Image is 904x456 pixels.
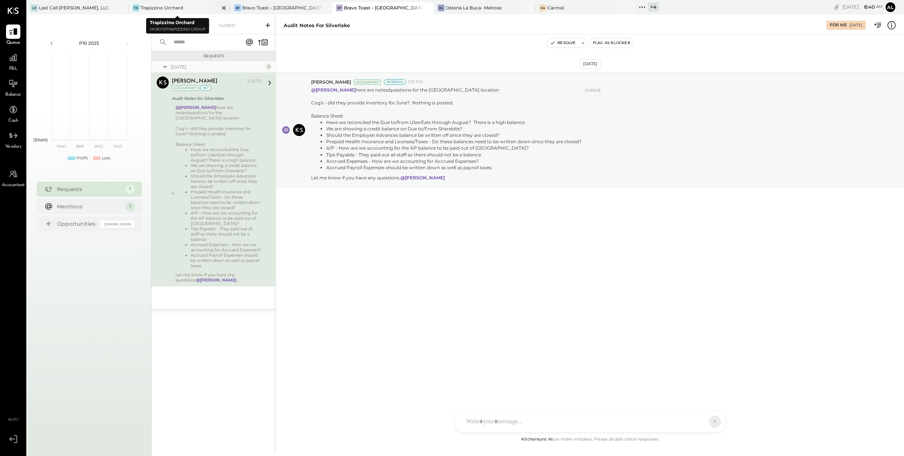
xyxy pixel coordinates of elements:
div: Requests [155,54,272,59]
div: For Me [830,22,847,28]
strong: @[PERSON_NAME] [311,87,356,93]
div: Mentions [57,203,122,210]
div: [DATE] [580,59,601,69]
li: We are showing a credit balance on Due to/From Sharebite? [326,125,582,132]
div: Bravo Toast – [GEOGRAPHIC_DATA] [242,5,321,11]
span: 1:53 PM [408,79,423,85]
div: Osteria La Buca- Melrose [446,5,502,11]
div: Accountant [172,85,199,91]
li: Have we reconciled the Due to/from UberEats through August? There is a high balance. [191,147,262,163]
div: Balance Sheet [311,113,582,119]
a: Vendors [0,129,26,150]
text: ($NaN) [33,137,48,142]
li: Accrued Payroll Expenses should be written down as well as payroll taxes. [191,252,262,268]
div: Balance Sheet [176,142,262,147]
li: Prepaid Health Insurance and Licenses/Taxes - Do these balances need to be written down since the... [191,189,262,210]
a: P&L [0,50,26,72]
span: Vendors [5,144,21,150]
span: Balance [5,92,21,98]
div: Coming Soon [101,220,134,228]
div: 1 [266,64,272,70]
li: A/P - How are we accounting for the AP balance to be paid out of [GEOGRAPHIC_DATA]? [326,145,582,151]
div: copy link [833,3,840,11]
div: Opportunities [57,220,97,228]
a: Balance [0,77,26,98]
div: Bravo Toast – [GEOGRAPHIC_DATA] [344,5,423,11]
div: Ca [539,5,546,11]
li: Accrued Payroll Expenses should be written down as well as payroll taxes. [326,164,582,171]
div: Loss [102,155,110,161]
span: [PERSON_NAME] [311,79,351,85]
div: BT [234,5,241,11]
div: Internal [384,79,406,85]
li: We are showing a credit balance on Due to/From Sharebite? [191,163,262,173]
b: Trapizzino Orchard [150,20,194,25]
a: Cash [0,103,26,124]
text: W40 [56,144,66,149]
div: [DATE] [171,64,264,70]
span: Accountant [2,182,25,189]
div: 1 [125,185,134,194]
div: + 4 [648,2,659,12]
div: here are notes/questions for the [GEOGRAPHIC_DATA] location [176,105,262,283]
div: Last Call [PERSON_NAME], LLC [39,5,109,11]
a: Accountant [0,167,26,189]
div: [PERSON_NAME] [172,78,217,85]
text: W42 [94,144,103,149]
li: Prepaid Health Insurance and Licenses/Taxes - Do these balances need to be written down since the... [326,138,582,145]
li: Have we reconciled the Due to/from UberEats through August? There is a high balance. [326,119,582,125]
div: [DATE] [247,78,262,84]
div: OL [438,5,444,11]
li: Tips Payable - They paid out all staff so there should not be a balance. [326,151,582,158]
p: here are notes/questions for the [GEOGRAPHIC_DATA] location [311,87,582,181]
div: 1 [125,202,134,211]
li: Accrued Expenses - How are we accounting for Accrued Expenses? [326,158,582,164]
div: TO [133,5,139,11]
div: Accountant [354,80,381,85]
span: (edited) [585,87,601,181]
div: Audit Notes for Silverlake [172,95,260,102]
div: Let me know if you have any questions. [176,272,262,283]
div: Audit Notes for Silverlake [284,22,350,29]
strong: @[PERSON_NAME] [176,105,216,110]
span: Cash [8,118,18,124]
button: Resolve [547,38,579,47]
div: P10 2025 [57,40,121,46]
span: P&L [9,66,18,72]
li: A/P - How are we accounting for the AP balance to be paid out of [GEOGRAPHIC_DATA]? [191,210,262,226]
a: Queue [0,24,26,46]
div: Let me know if you have any questions. [311,174,582,181]
div: Cog's - did they provide inventory for June? Nothing is posted. [176,126,262,136]
div: Carmel [547,5,564,11]
button: Al [884,1,896,13]
div: [DATE] [849,23,862,28]
div: LC [31,5,38,11]
li: Should the Employee Advances balance be written off since they are closed? [326,132,582,138]
div: [DATE] [842,3,883,11]
div: BT [336,5,343,11]
div: int [200,85,211,91]
li: Accrued Expenses - How are we accounting for Accrued Expenses? [191,242,262,252]
text: W43 [113,144,122,149]
strong: @[PERSON_NAME] [196,277,237,283]
button: Flag as Blocker [590,38,633,47]
div: Requests [57,185,122,193]
div: Closed [215,22,239,29]
strong: @[PERSON_NAME] [400,175,445,181]
div: Profit [76,155,88,161]
li: Should the Employee Advances balance be written off since they are closed? [191,173,262,189]
text: W41 [76,144,84,149]
div: Trapizzino Orchard [140,5,183,11]
li: Tips Payable - They paid out all staff so there should not be a balance. [191,226,262,242]
p: Moby's/Trapizzino Group [150,26,205,33]
div: Cog's - did they provide inventory for June? Nothing is posted. [311,99,582,106]
span: Queue [6,40,20,46]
